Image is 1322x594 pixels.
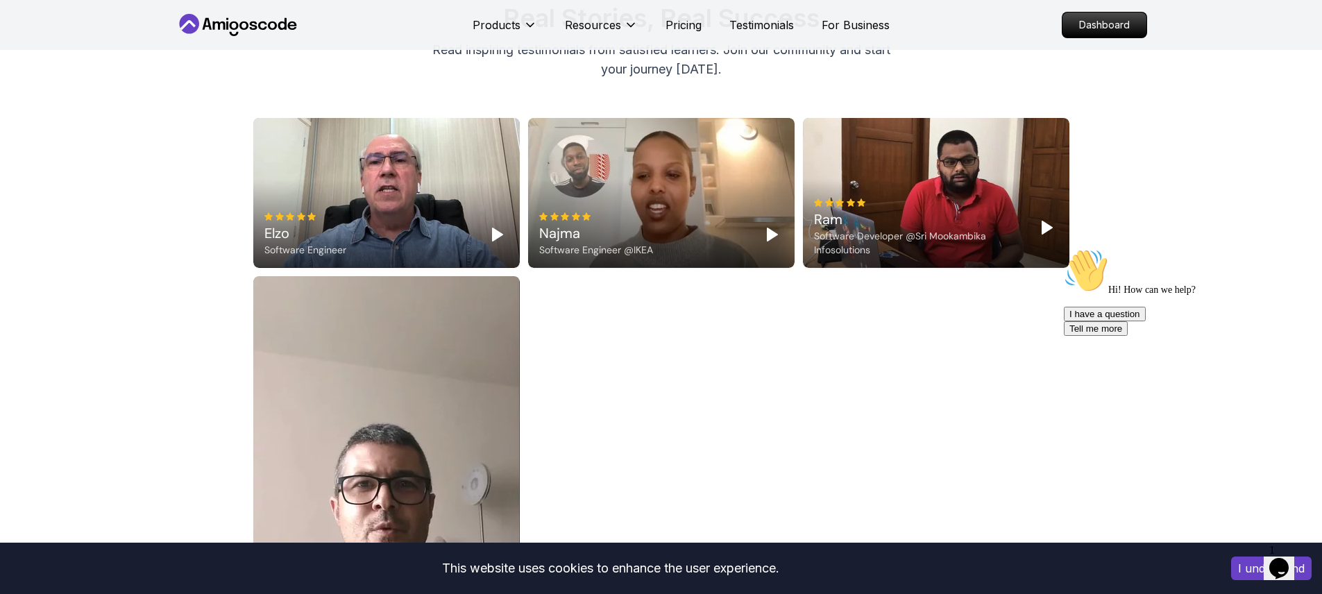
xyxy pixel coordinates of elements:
[814,210,1025,229] div: Ram
[1062,12,1147,38] a: Dashboard
[814,229,1025,257] div: Software Developer @Sri Mookambika Infosolutions
[539,243,653,257] div: Software Engineer @IKEA
[666,17,702,33] a: Pricing
[428,40,895,79] p: Read inspiring testimonials from satisfied learners. Join our community and start your journey [D...
[565,17,621,33] p: Resources
[565,17,638,44] button: Resources
[761,223,783,246] button: Play
[1264,538,1308,580] iframe: chat widget
[539,223,653,243] div: Najma
[822,17,890,33] a: For Business
[10,553,1210,584] div: This website uses cookies to enhance the user experience.
[6,64,87,78] button: I have a question
[473,17,537,44] button: Products
[6,6,255,93] div: 👋Hi! How can we help?I have a questionTell me more
[6,6,50,50] img: :wave:
[264,223,346,243] div: Elzo
[1062,12,1146,37] p: Dashboard
[486,223,508,246] button: Play
[473,17,520,33] p: Products
[729,17,794,33] a: Testimonials
[1231,557,1312,580] button: Accept cookies
[264,243,346,257] div: Software Engineer
[1058,243,1308,532] iframe: chat widget
[6,78,69,93] button: Tell me more
[6,42,137,52] span: Hi! How can we help?
[1035,217,1058,239] button: Play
